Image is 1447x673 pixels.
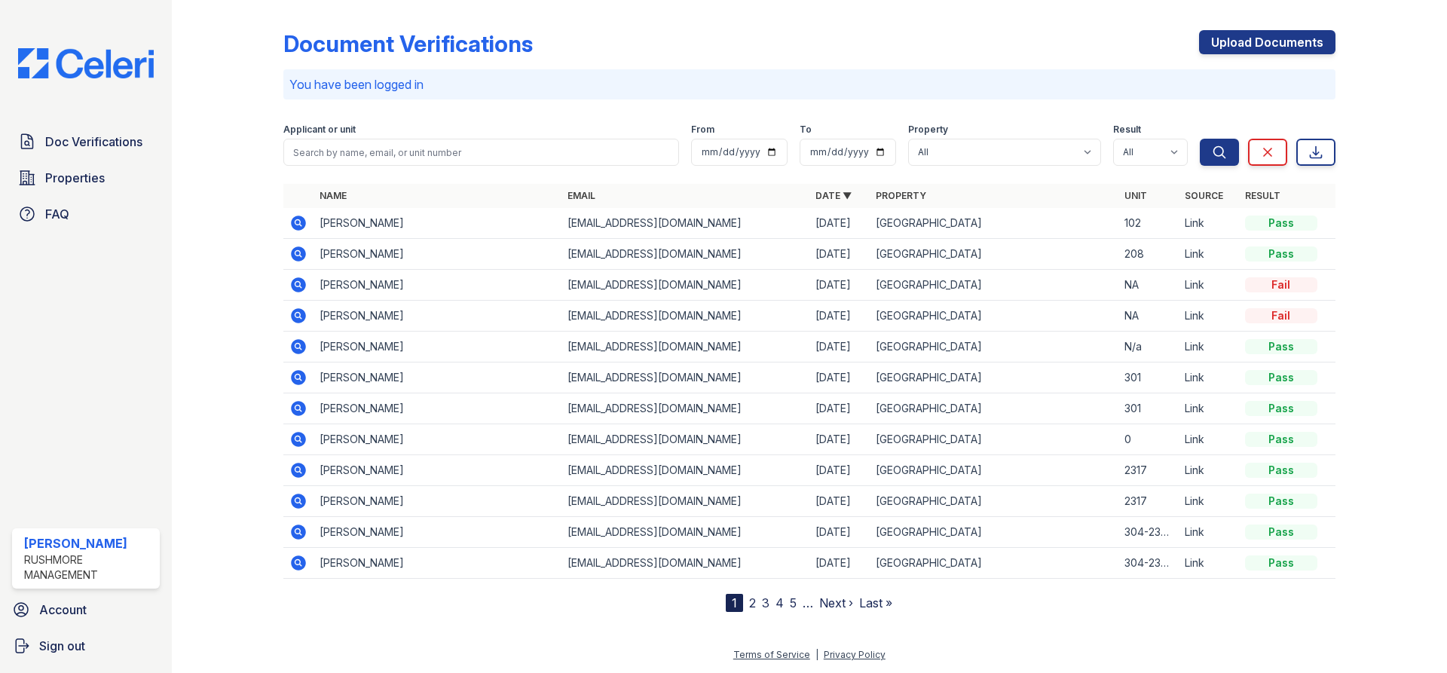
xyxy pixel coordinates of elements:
td: [DATE] [809,301,870,332]
a: FAQ [12,199,160,229]
img: CE_Logo_Blue-a8612792a0a2168367f1c8372b55b34899dd931a85d93a1a3d3e32e68fde9ad4.png [6,48,166,78]
td: [GEOGRAPHIC_DATA] [870,332,1118,363]
span: … [803,594,813,612]
td: [DATE] [809,270,870,301]
label: Property [908,124,948,136]
a: Result [1245,190,1280,201]
td: 2317 [1118,455,1179,486]
a: Properties [12,163,160,193]
label: Applicant or unit [283,124,356,136]
a: Terms of Service [733,649,810,660]
td: [GEOGRAPHIC_DATA] [870,486,1118,517]
label: To [800,124,812,136]
a: 3 [762,595,769,610]
a: Unit [1124,190,1147,201]
a: 4 [776,595,784,610]
td: Link [1179,517,1239,548]
td: [EMAIL_ADDRESS][DOMAIN_NAME] [561,455,809,486]
td: [PERSON_NAME] [314,332,561,363]
td: 2317 [1118,486,1179,517]
td: [PERSON_NAME] [314,393,561,424]
td: [GEOGRAPHIC_DATA] [870,455,1118,486]
a: 2 [749,595,756,610]
td: [PERSON_NAME] [314,208,561,239]
div: Fail [1245,277,1317,292]
td: Link [1179,239,1239,270]
td: [PERSON_NAME] [314,301,561,332]
td: [PERSON_NAME] [314,270,561,301]
td: [DATE] [809,424,870,455]
td: [GEOGRAPHIC_DATA] [870,270,1118,301]
td: [PERSON_NAME] [314,363,561,393]
td: Link [1179,301,1239,332]
div: Pass [1245,339,1317,354]
td: [DATE] [809,548,870,579]
td: Link [1179,363,1239,393]
a: Property [876,190,926,201]
td: 208 [1118,239,1179,270]
span: Properties [45,169,105,187]
td: [DATE] [809,486,870,517]
div: | [815,649,818,660]
td: NA [1118,301,1179,332]
td: NA [1118,270,1179,301]
a: Source [1185,190,1223,201]
td: [EMAIL_ADDRESS][DOMAIN_NAME] [561,270,809,301]
div: Pass [1245,432,1317,447]
a: Privacy Policy [824,649,886,660]
a: Account [6,595,166,625]
td: [DATE] [809,239,870,270]
td: Link [1179,332,1239,363]
div: Document Verifications [283,30,533,57]
td: N/a [1118,332,1179,363]
td: [DATE] [809,208,870,239]
td: [DATE] [809,517,870,548]
td: [EMAIL_ADDRESS][DOMAIN_NAME] [561,424,809,455]
td: [PERSON_NAME] [314,239,561,270]
td: [EMAIL_ADDRESS][DOMAIN_NAME] [561,393,809,424]
td: Link [1179,393,1239,424]
td: [EMAIL_ADDRESS][DOMAIN_NAME] [561,332,809,363]
div: Pass [1245,555,1317,571]
span: Account [39,601,87,619]
div: [PERSON_NAME] [24,534,154,552]
td: [PERSON_NAME] [314,455,561,486]
td: Link [1179,548,1239,579]
td: [GEOGRAPHIC_DATA] [870,301,1118,332]
td: [GEOGRAPHIC_DATA] [870,424,1118,455]
a: Email [567,190,595,201]
td: [DATE] [809,363,870,393]
div: Pass [1245,246,1317,262]
span: Doc Verifications [45,133,142,151]
a: 5 [790,595,797,610]
td: [GEOGRAPHIC_DATA] [870,393,1118,424]
div: Pass [1245,525,1317,540]
td: 0 [1118,424,1179,455]
a: Date ▼ [815,190,852,201]
span: FAQ [45,205,69,223]
div: Pass [1245,216,1317,231]
td: Link [1179,208,1239,239]
div: Rushmore Management [24,552,154,583]
td: [GEOGRAPHIC_DATA] [870,548,1118,579]
td: [EMAIL_ADDRESS][DOMAIN_NAME] [561,548,809,579]
a: Last » [859,595,892,610]
td: [DATE] [809,455,870,486]
a: Upload Documents [1199,30,1335,54]
a: Sign out [6,631,166,661]
div: Pass [1245,401,1317,416]
td: [PERSON_NAME] [314,517,561,548]
td: [GEOGRAPHIC_DATA] [870,239,1118,270]
td: [GEOGRAPHIC_DATA] [870,208,1118,239]
td: Link [1179,455,1239,486]
td: [EMAIL_ADDRESS][DOMAIN_NAME] [561,208,809,239]
td: [PERSON_NAME] [314,424,561,455]
td: [EMAIL_ADDRESS][DOMAIN_NAME] [561,363,809,393]
label: From [691,124,714,136]
td: 304-2305 [1118,517,1179,548]
td: [EMAIL_ADDRESS][DOMAIN_NAME] [561,301,809,332]
td: [EMAIL_ADDRESS][DOMAIN_NAME] [561,486,809,517]
label: Result [1113,124,1141,136]
div: Pass [1245,463,1317,478]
